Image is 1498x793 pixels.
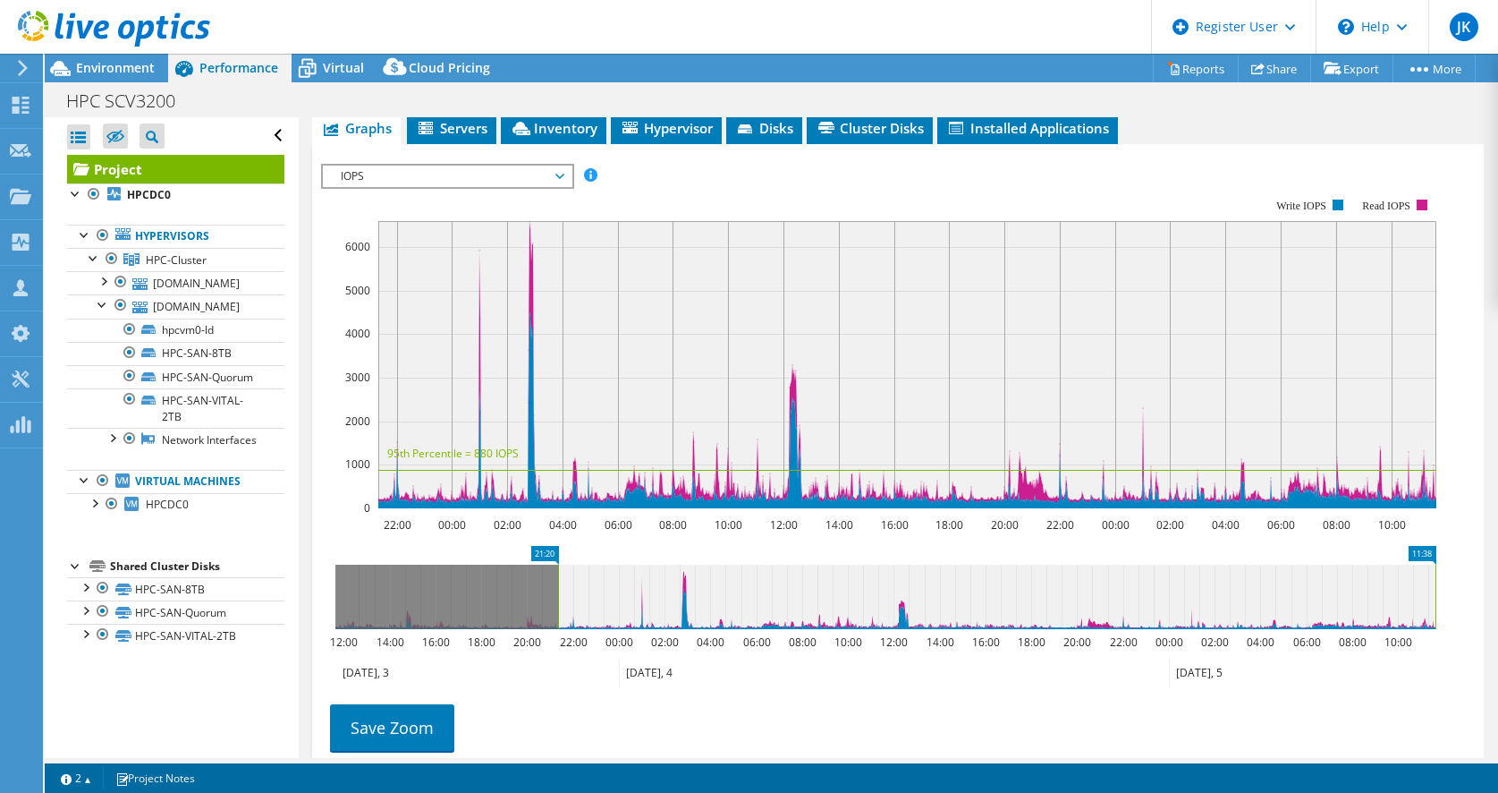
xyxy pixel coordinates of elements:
[1156,517,1184,533] text: 02:00
[825,517,853,533] text: 14:00
[1323,517,1350,533] text: 08:00
[935,517,963,533] text: 18:00
[1363,200,1411,212] text: Read IOPS
[946,119,1109,137] span: Installed Applications
[1153,55,1239,82] a: Reports
[743,635,771,650] text: 06:00
[1102,517,1130,533] text: 00:00
[1046,517,1074,533] text: 22:00
[549,517,577,533] text: 04:00
[345,370,370,385] text: 3000
[510,119,597,137] span: Inventory
[67,365,284,388] a: HPC-SAN-Quorum
[659,517,687,533] text: 08:00
[67,493,284,516] a: HPCDC0
[605,517,632,533] text: 06:00
[67,342,284,365] a: HPC-SAN-8TB
[1267,517,1295,533] text: 06:00
[834,635,862,650] text: 10:00
[146,252,207,268] span: HPC-Cluster
[1238,55,1311,82] a: Share
[345,456,370,472] text: 1000
[620,119,713,137] span: Hypervisor
[364,500,370,516] text: 0
[1293,635,1321,650] text: 06:00
[67,155,284,183] a: Project
[67,294,284,318] a: [DOMAIN_NAME]
[67,225,284,248] a: Hypervisors
[1392,55,1476,82] a: More
[1247,635,1274,650] text: 04:00
[697,635,724,650] text: 04:00
[67,428,284,451] a: Network Interfaces
[76,59,155,76] span: Environment
[146,497,189,512] span: HPCDC0
[438,517,466,533] text: 00:00
[332,166,562,187] span: IOPS
[1378,517,1406,533] text: 10:00
[67,183,284,207] a: HPCDC0
[770,517,798,533] text: 12:00
[345,414,370,429] text: 2000
[735,119,793,137] span: Disks
[127,187,171,202] b: HPCDC0
[67,470,284,493] a: Virtual Machines
[384,517,411,533] text: 22:00
[1201,635,1229,650] text: 02:00
[58,91,203,111] h1: HPC SCV3200
[789,635,817,650] text: 08:00
[321,119,392,137] span: Graphs
[330,704,454,751] a: Save Zoom
[468,635,495,650] text: 18:00
[330,635,358,650] text: 12:00
[422,635,450,650] text: 16:00
[67,248,284,271] a: HPC-Cluster
[927,635,954,650] text: 14:00
[1384,635,1412,650] text: 10:00
[1155,635,1183,650] text: 00:00
[416,119,487,137] span: Servers
[67,319,284,342] a: hpcvm0-ld
[816,119,924,137] span: Cluster Disks
[1277,200,1327,212] text: Write IOPS
[605,635,633,650] text: 00:00
[880,635,908,650] text: 12:00
[409,59,490,76] span: Cloud Pricing
[67,388,284,428] a: HPC-SAN-VITAL-2TB
[345,326,370,341] text: 4000
[1338,19,1354,35] svg: \n
[345,283,370,298] text: 5000
[387,446,519,461] text: 95th Percentile = 880 IOPS
[651,635,679,650] text: 02:00
[1310,55,1393,82] a: Export
[991,517,1019,533] text: 20:00
[48,767,104,789] a: 2
[1339,635,1367,650] text: 08:00
[103,767,207,789] a: Project Notes
[1212,517,1240,533] text: 04:00
[110,556,284,577] div: Shared Cluster Disks
[881,517,909,533] text: 16:00
[715,517,742,533] text: 10:00
[560,635,588,650] text: 22:00
[67,601,284,624] a: HPC-SAN-Quorum
[1110,635,1138,650] text: 22:00
[494,517,521,533] text: 02:00
[1018,635,1045,650] text: 18:00
[323,59,364,76] span: Virtual
[67,271,284,294] a: [DOMAIN_NAME]
[513,635,541,650] text: 20:00
[67,624,284,647] a: HPC-SAN-VITAL-2TB
[377,635,404,650] text: 14:00
[67,577,284,601] a: HPC-SAN-8TB
[345,239,370,254] text: 6000
[1450,13,1478,41] span: JK
[199,59,278,76] span: Performance
[1063,635,1091,650] text: 20:00
[972,635,1000,650] text: 16:00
